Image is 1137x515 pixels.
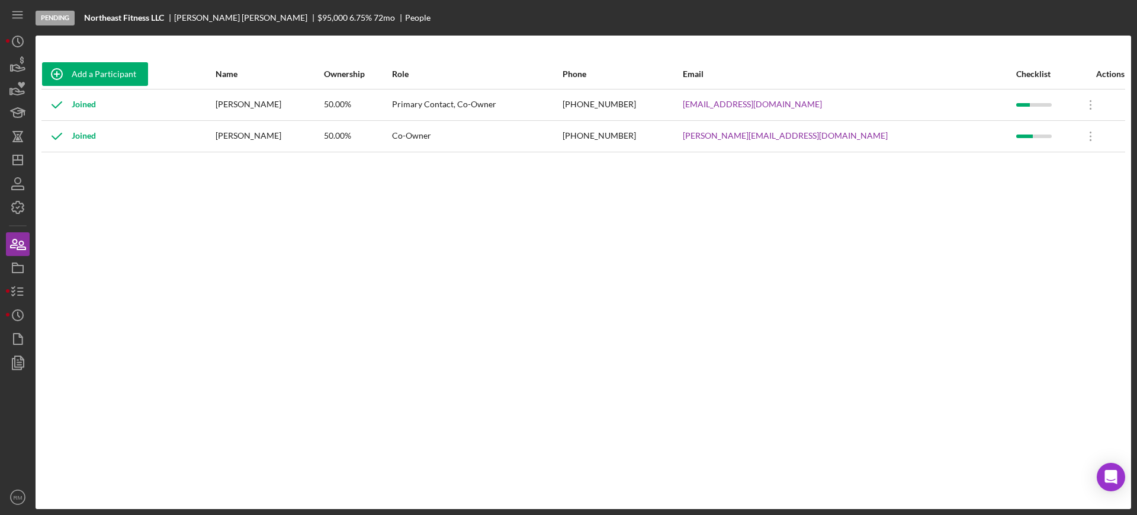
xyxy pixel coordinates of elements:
[392,121,561,151] div: Co-Owner
[324,90,391,120] div: 50.00%
[216,121,323,151] div: [PERSON_NAME]
[317,13,348,23] div: $95,000
[36,11,75,25] div: Pending
[374,13,395,23] div: 72 mo
[14,494,23,501] text: RM
[563,69,682,79] div: Phone
[72,62,136,86] div: Add a Participant
[405,13,431,23] div: People
[216,69,323,79] div: Name
[683,131,888,140] a: [PERSON_NAME][EMAIL_ADDRESS][DOMAIN_NAME]
[683,100,822,109] a: [EMAIL_ADDRESS][DOMAIN_NAME]
[6,485,30,509] button: RM
[563,121,682,151] div: [PHONE_NUMBER]
[349,13,372,23] div: 6.75 %
[683,69,1015,79] div: Email
[1076,69,1125,79] div: Actions
[42,62,148,86] button: Add a Participant
[392,90,561,120] div: Primary Contact, Co-Owner
[324,69,391,79] div: Ownership
[42,90,96,120] div: Joined
[392,69,561,79] div: Role
[563,90,682,120] div: [PHONE_NUMBER]
[1097,463,1125,491] div: Open Intercom Messenger
[84,13,164,23] b: Northeast Fitness LLC
[1016,69,1074,79] div: Checklist
[324,121,391,151] div: 50.00%
[42,121,96,151] div: Joined
[174,13,317,23] div: [PERSON_NAME] [PERSON_NAME]
[216,90,323,120] div: [PERSON_NAME]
